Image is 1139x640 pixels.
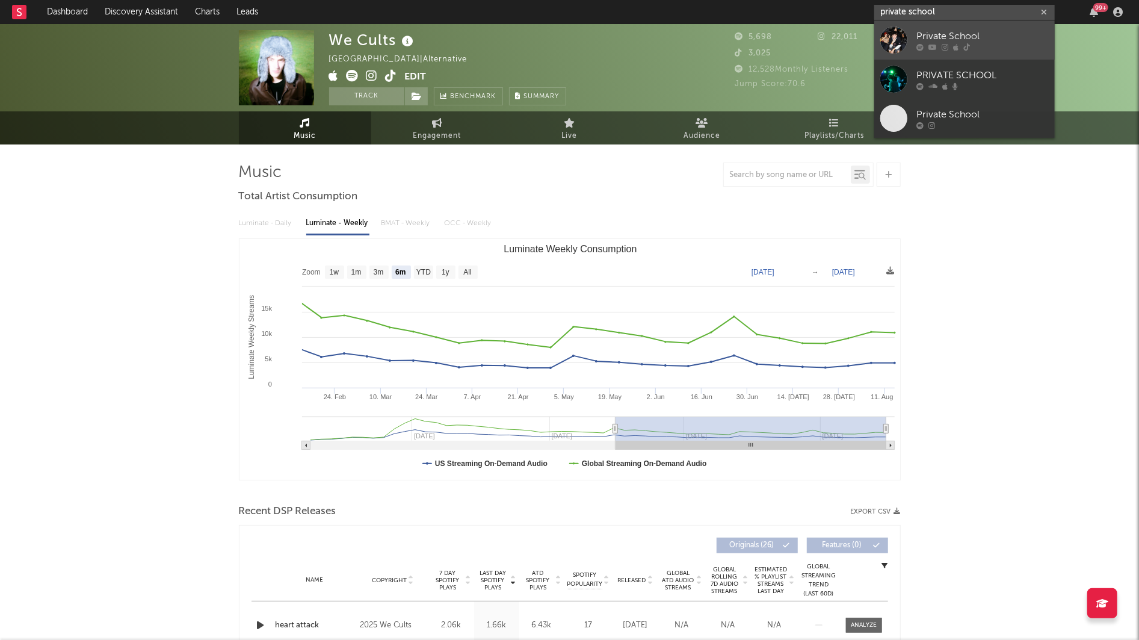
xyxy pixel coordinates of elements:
[294,129,316,143] span: Music
[329,269,339,277] text: 1w
[874,99,1055,138] a: Private School
[239,111,371,144] a: Music
[755,620,795,632] div: N/A
[916,29,1049,43] div: Private School
[415,393,438,400] text: 24. Mar
[302,269,321,277] text: Zoom
[509,87,566,105] button: Summary
[323,393,345,400] text: 24. Feb
[1093,3,1108,12] div: 99 +
[812,268,819,276] text: →
[504,111,636,144] a: Live
[261,330,272,337] text: 10k
[646,393,664,400] text: 2. Jun
[351,269,361,277] text: 1m
[434,87,503,105] a: Benchmark
[801,562,837,598] div: Global Streaming Trend (Last 60D)
[724,170,851,180] input: Search by song name or URL
[562,129,578,143] span: Live
[851,508,901,515] button: Export CSV
[1090,7,1098,17] button: 99+
[504,244,637,254] text: Luminate Weekly Consumption
[636,111,768,144] a: Audience
[690,393,712,400] text: 16. Jun
[261,305,272,312] text: 15k
[567,620,610,632] div: 17
[329,87,404,105] button: Track
[581,459,706,468] text: Global Streaming On-Demand Audio
[507,393,528,400] text: 21. Apr
[708,566,741,595] span: Global Rolling 7D Audio Streams
[735,49,771,57] span: 3,025
[752,268,774,276] text: [DATE]
[369,393,392,400] text: 10. Mar
[360,618,425,633] div: 2025 We Cults
[522,620,561,632] div: 6.43k
[268,381,271,388] text: 0
[815,542,870,549] span: Features ( 0 )
[567,571,602,589] span: Spotify Popularity
[724,542,780,549] span: Originals ( 26 )
[239,239,901,480] svg: Luminate Weekly Consumption
[276,576,354,585] div: Name
[373,269,383,277] text: 3m
[618,577,646,584] span: Released
[522,570,554,591] span: ATD Spotify Plays
[265,355,272,362] text: 5k
[616,620,656,632] div: [DATE]
[372,577,407,584] span: Copyright
[807,538,888,553] button: Features(0)
[329,30,417,50] div: We Cults
[477,620,516,632] div: 1.66k
[823,393,854,400] text: 28. [DATE]
[735,66,849,73] span: 12,528 Monthly Listeners
[804,129,864,143] span: Playlists/Charts
[276,620,354,632] a: heart attack
[871,393,893,400] text: 11. Aug
[735,80,806,88] span: Jump Score: 70.6
[554,393,574,400] text: 5. May
[916,107,1049,122] div: Private School
[405,70,427,85] button: Edit
[239,505,336,519] span: Recent DSP Releases
[463,393,481,400] text: 7. Apr
[239,190,358,204] span: Total Artist Consumption
[477,570,509,591] span: Last Day Spotify Plays
[818,33,857,41] span: 22,011
[684,129,720,143] span: Audience
[874,60,1055,99] a: PRIVATE SCHOOL
[451,90,496,104] span: Benchmark
[736,393,758,400] text: 30. Jun
[597,393,622,400] text: 19. May
[755,566,788,595] span: Estimated % Playlist Streams Last Day
[662,570,695,591] span: Global ATD Audio Streams
[768,111,901,144] a: Playlists/Charts
[442,269,449,277] text: 1y
[395,269,406,277] text: 6m
[524,93,560,100] span: Summary
[329,52,481,67] div: [GEOGRAPHIC_DATA] | Alternative
[832,268,855,276] text: [DATE]
[777,393,809,400] text: 14. [DATE]
[435,459,548,468] text: US Streaming On-Demand Audio
[463,269,471,277] text: All
[306,213,369,234] div: Luminate - Weekly
[413,129,461,143] span: Engagement
[708,620,749,632] div: N/A
[717,538,798,553] button: Originals(26)
[371,111,504,144] a: Engagement
[247,295,255,379] text: Luminate Weekly Streams
[662,620,702,632] div: N/A
[916,68,1049,82] div: PRIVATE SCHOOL
[432,620,471,632] div: 2.06k
[735,33,773,41] span: 5,698
[874,5,1055,20] input: Search for artists
[432,570,464,591] span: 7 Day Spotify Plays
[874,20,1055,60] a: Private School
[416,269,430,277] text: YTD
